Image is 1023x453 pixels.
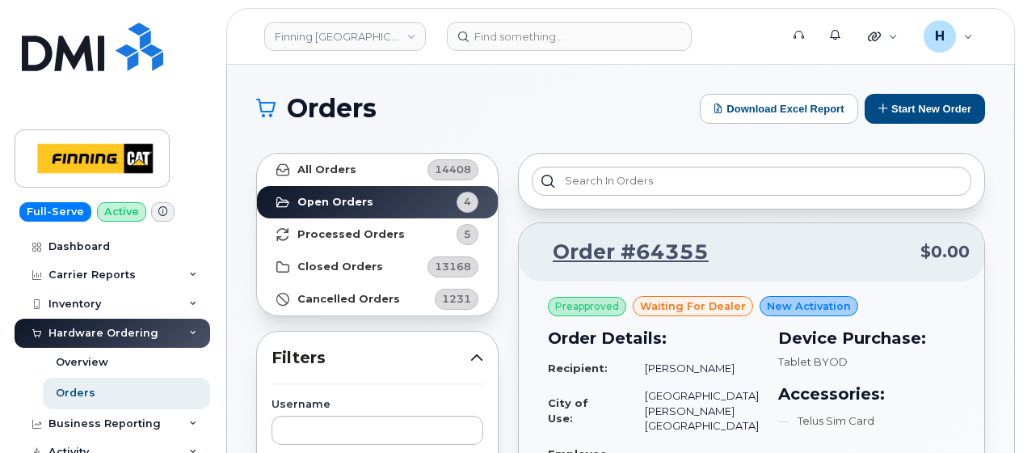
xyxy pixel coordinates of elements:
[555,299,619,314] span: Preapproved
[442,291,471,307] span: 1231
[464,226,471,242] span: 5
[865,94,985,124] button: Start New Order
[257,218,498,251] a: Processed Orders5
[297,228,405,241] strong: Processed Orders
[532,167,971,196] input: Search in orders
[778,326,955,350] h3: Device Purchase:
[297,293,400,306] strong: Cancelled Orders
[700,94,858,124] button: Download Excel Report
[630,354,759,383] td: [PERSON_NAME]
[435,162,471,177] span: 14408
[778,355,848,368] span: Tablet BYOD
[297,196,373,209] strong: Open Orders
[548,396,588,425] strong: City of Use:
[533,238,709,267] a: Order #64355
[920,240,970,264] span: $0.00
[548,362,608,375] strong: Recipient:
[630,382,759,440] td: [GEOGRAPHIC_DATA][PERSON_NAME][GEOGRAPHIC_DATA]
[778,382,955,406] h3: Accessories:
[297,163,356,176] strong: All Orders
[640,298,746,314] span: waiting for dealer
[257,154,498,186] a: All Orders14408
[272,346,470,370] span: Filters
[435,259,471,274] span: 13168
[272,400,483,410] label: Username
[257,186,498,218] a: Open Orders4
[297,260,383,273] strong: Closed Orders
[548,326,759,350] h3: Order Details:
[778,413,955,429] li: Telus Sim Card
[464,194,471,210] span: 4
[287,96,377,121] span: Orders
[257,283,498,315] a: Cancelled Orders1231
[257,251,498,283] a: Closed Orders13168
[767,298,851,314] span: New Activation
